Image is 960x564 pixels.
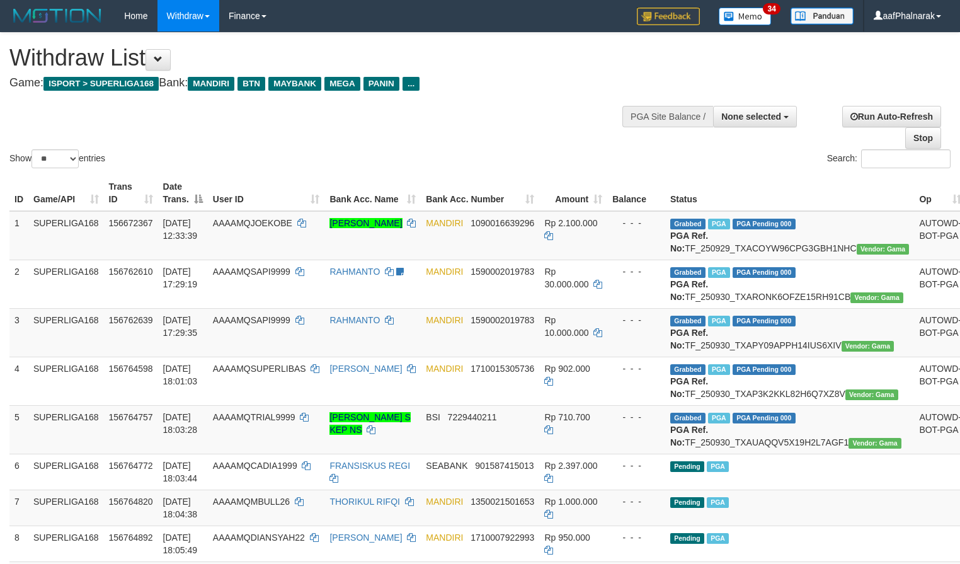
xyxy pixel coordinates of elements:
span: PGA Pending [733,413,796,423]
span: 156672367 [109,218,153,228]
span: Pending [670,497,704,508]
span: AAAAMQJOEKOBE [213,218,292,228]
h1: Withdraw List [9,45,627,71]
span: 156764892 [109,532,153,543]
span: Marked by aafsengchandara [708,219,730,229]
span: Rp 710.700 [544,412,590,422]
div: - - - [612,411,660,423]
div: - - - [612,362,660,375]
span: MANDIRI [426,267,463,277]
span: BSI [426,412,440,422]
a: RAHMANTO [329,315,380,325]
span: Rp 1.000.000 [544,497,597,507]
span: 156762610 [109,267,153,277]
select: Showentries [31,149,79,168]
div: - - - [612,531,660,544]
span: Pending [670,533,704,544]
td: 8 [9,526,28,561]
span: Grabbed [670,219,706,229]
span: 156764757 [109,412,153,422]
td: SUPERLIGA168 [28,211,104,260]
td: TF_250930_TXAP3K2KKL82H6Q7XZ8V [665,357,914,405]
span: Vendor URL: https://trx31.1velocity.biz [849,438,901,449]
td: 2 [9,260,28,308]
span: Vendor URL: https://trx31.1velocity.biz [857,244,910,255]
a: Run Auto-Refresh [842,106,941,127]
span: Marked by aafsengchandara [708,413,730,423]
span: [DATE] 12:33:39 [163,218,198,241]
div: - - - [612,217,660,229]
span: Copy 7229440211 to clipboard [448,412,497,422]
a: [PERSON_NAME] S KEP NS [329,412,410,435]
span: Grabbed [670,413,706,423]
td: SUPERLIGA168 [28,405,104,454]
a: THORIKUL RIFQI [329,497,400,507]
td: SUPERLIGA168 [28,490,104,526]
span: ... [403,77,420,91]
span: SEABANK [426,461,467,471]
th: Status [665,175,914,211]
a: [PERSON_NAME] [329,532,402,543]
span: Rp 30.000.000 [544,267,588,289]
span: Copy 1710015305736 to clipboard [471,364,534,374]
div: PGA Site Balance / [622,106,713,127]
span: PGA Pending [733,267,796,278]
img: panduan.png [791,8,854,25]
span: Vendor URL: https://trx31.1velocity.biz [850,292,903,303]
span: AAAAMQCADIA1999 [213,461,297,471]
th: Balance [607,175,665,211]
span: [DATE] 17:29:19 [163,267,198,289]
span: [DATE] 18:03:44 [163,461,198,483]
th: ID [9,175,28,211]
span: AAAAMQDIANSYAH22 [213,532,305,543]
span: 156764772 [109,461,153,471]
b: PGA Ref. No: [670,279,708,302]
span: AAAAMQSAPI9999 [213,315,290,325]
span: Rp 2.100.000 [544,218,597,228]
th: User ID: activate to sort column ascending [208,175,325,211]
span: 156762639 [109,315,153,325]
th: Amount: activate to sort column ascending [539,175,607,211]
span: 156764598 [109,364,153,374]
span: Copy 1350021501653 to clipboard [471,497,534,507]
span: MANDIRI [426,315,463,325]
span: MANDIRI [426,218,463,228]
td: SUPERLIGA168 [28,308,104,357]
span: MANDIRI [426,364,463,374]
span: MANDIRI [188,77,234,91]
div: - - - [612,314,660,326]
span: ISPORT > SUPERLIGA168 [43,77,159,91]
span: Copy 901587415013 to clipboard [475,461,534,471]
span: BTN [237,77,265,91]
span: [DATE] 18:01:03 [163,364,198,386]
b: PGA Ref. No: [670,425,708,447]
td: TF_250929_TXACOYW96CPG3GBH1NHC [665,211,914,260]
td: 4 [9,357,28,405]
th: Bank Acc. Name: activate to sort column ascending [324,175,421,211]
h4: Game: Bank: [9,77,627,89]
b: PGA Ref. No: [670,376,708,399]
span: [DATE] 18:04:38 [163,497,198,519]
span: MAYBANK [268,77,321,91]
td: 1 [9,211,28,260]
span: Grabbed [670,364,706,375]
span: AAAAMQMBULL26 [213,497,290,507]
span: Rp 2.397.000 [544,461,597,471]
a: RAHMANTO [329,267,380,277]
span: AAAAMQSUPERLIBAS [213,364,306,374]
img: Button%20Memo.svg [719,8,772,25]
label: Show entries [9,149,105,168]
span: Marked by aafsengchandara [708,316,730,326]
span: Copy 1590002019783 to clipboard [471,315,534,325]
span: Marked by aafsengchandara [708,364,730,375]
span: PGA Pending [733,219,796,229]
span: Vendor URL: https://trx31.1velocity.biz [842,341,894,352]
span: Marked by aafsengchandara [707,497,729,508]
span: [DATE] 17:29:35 [163,315,198,338]
input: Search: [861,149,951,168]
td: SUPERLIGA168 [28,526,104,561]
b: PGA Ref. No: [670,231,708,253]
td: SUPERLIGA168 [28,260,104,308]
th: Bank Acc. Number: activate to sort column ascending [421,175,539,211]
td: SUPERLIGA168 [28,454,104,490]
